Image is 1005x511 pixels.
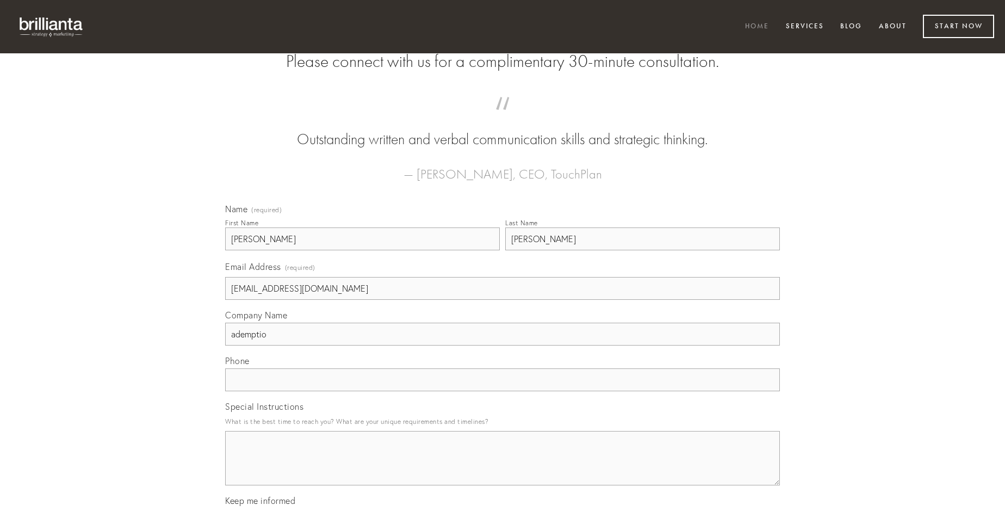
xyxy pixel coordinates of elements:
[738,18,776,36] a: Home
[225,261,281,272] span: Email Address
[251,207,282,213] span: (required)
[225,219,258,227] div: First Name
[225,414,780,429] p: What is the best time to reach you? What are your unique requirements and timelines?
[833,18,869,36] a: Blog
[11,11,92,42] img: brillianta - research, strategy, marketing
[779,18,831,36] a: Services
[225,51,780,72] h2: Please connect with us for a complimentary 30-minute consultation.
[225,355,250,366] span: Phone
[243,108,762,150] blockquote: Outstanding written and verbal communication skills and strategic thinking.
[225,204,247,214] span: Name
[243,150,762,185] figcaption: — [PERSON_NAME], CEO, TouchPlan
[225,401,303,412] span: Special Instructions
[243,108,762,129] span: “
[225,495,295,506] span: Keep me informed
[923,15,994,38] a: Start Now
[505,219,538,227] div: Last Name
[285,260,315,275] span: (required)
[872,18,914,36] a: About
[225,310,287,321] span: Company Name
